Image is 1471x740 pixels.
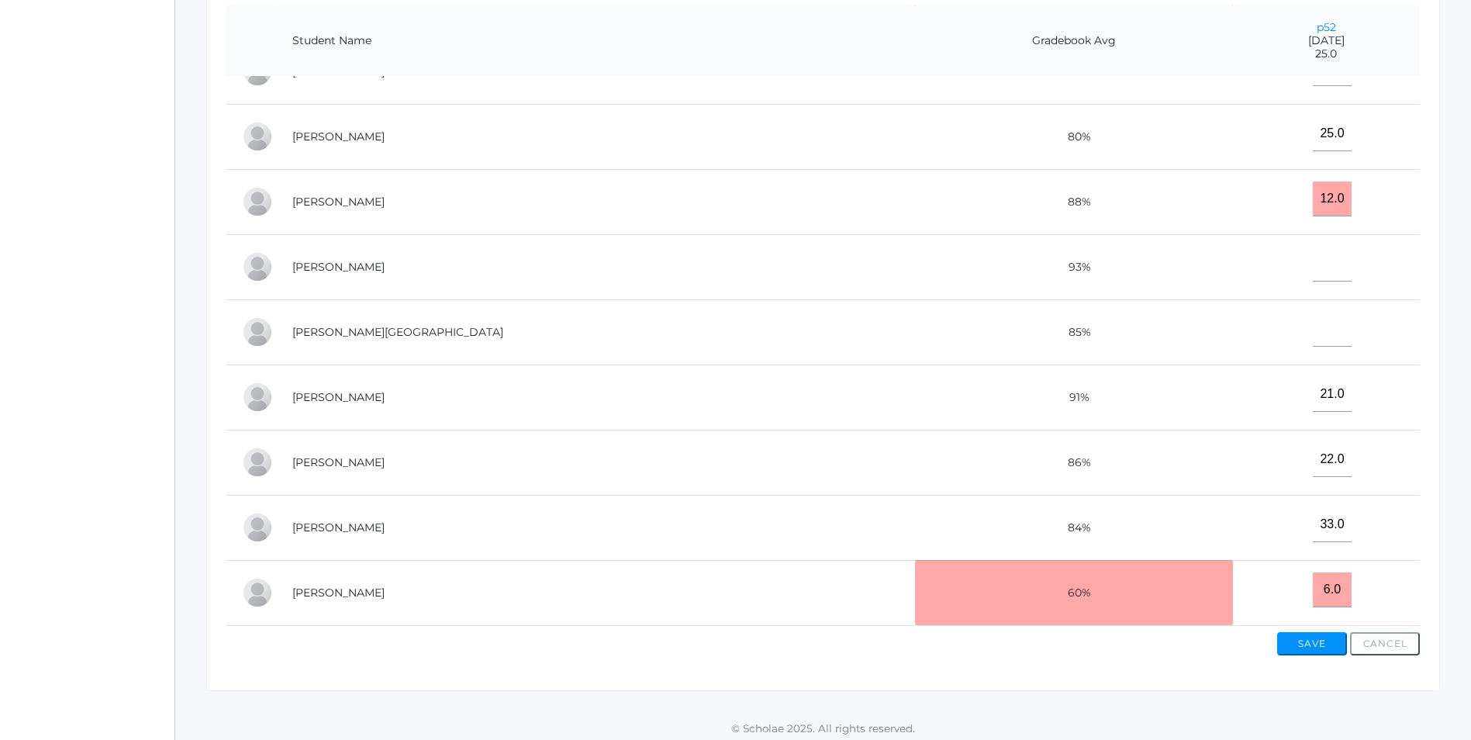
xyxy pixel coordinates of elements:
[915,365,1233,430] td: 91%
[292,195,385,209] a: [PERSON_NAME]
[915,299,1233,365] td: 85%
[242,512,273,543] div: Olivia Puha
[915,430,1233,495] td: 86%
[242,577,273,608] div: Abby Zylstra
[277,5,915,77] th: Student Name
[242,121,273,152] div: Chase Farnes
[175,721,1471,736] p: © Scholae 2025. All rights reserved.
[292,260,385,274] a: [PERSON_NAME]
[242,447,273,478] div: Cole Pecor
[915,104,1233,169] td: 80%
[1277,632,1347,655] button: Save
[292,586,385,600] a: [PERSON_NAME]
[915,495,1233,560] td: 84%
[242,186,273,217] div: Rachel Hayton
[1248,34,1404,47] span: [DATE]
[292,325,503,339] a: [PERSON_NAME][GEOGRAPHIC_DATA]
[1350,632,1420,655] button: Cancel
[242,316,273,348] div: Shelby Hill
[292,455,385,469] a: [PERSON_NAME]
[915,169,1233,234] td: 88%
[1248,47,1404,61] span: 25.0
[915,234,1233,299] td: 93%
[915,560,1233,625] td: 60%
[242,251,273,282] div: Raelyn Hazen
[242,382,273,413] div: Payton Paterson
[292,520,385,534] a: [PERSON_NAME]
[292,390,385,404] a: [PERSON_NAME]
[292,130,385,144] a: [PERSON_NAME]
[1317,20,1336,34] a: p52
[915,5,1233,77] th: Gradebook Avg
